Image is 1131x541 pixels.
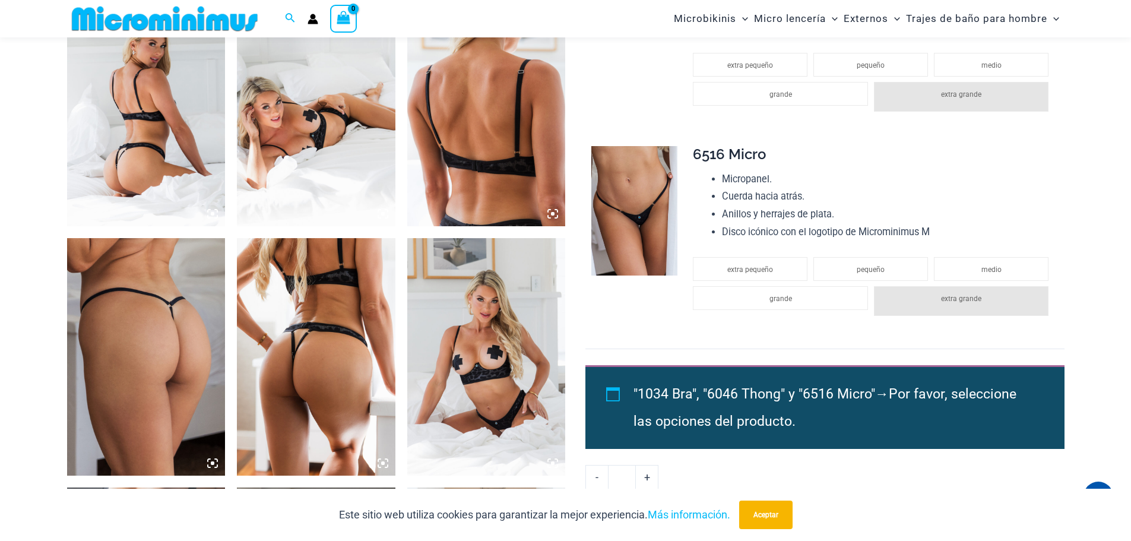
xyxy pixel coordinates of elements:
li: extra pequeño [693,257,807,281]
font: Este sitio web utiliza cookies para garantizar la mejor experiencia. [339,508,648,521]
span: Alternar menú [1047,4,1059,34]
font: grande [769,295,792,303]
nav: Navegación del sitio [669,2,1065,36]
img: Nights Fall Silver Leopard 6516 Micro [67,238,226,476]
li: extra pequeño [693,53,807,77]
font: + [644,471,650,483]
font: extra pequeño [727,265,773,274]
a: Trajes de baño para hombreAlternar menúAlternar menú [903,4,1062,34]
font: Cuerda hacia atrás. [722,191,804,202]
a: Micro lenceríaAlternar menúAlternar menú [751,4,841,34]
li: pequeño [813,53,928,77]
a: Enlace del icono de la cuenta [308,14,318,24]
font: medio [981,265,1002,274]
button: Aceptar [739,501,793,529]
span: Alternar menú [826,4,838,34]
font: extra grande [941,295,981,303]
span: Alternar menú [888,4,900,34]
font: pequeño [857,61,885,69]
li: grande [693,82,867,106]
a: Enlace del icono de búsqueda [285,11,296,26]
span: Alternar menú [736,4,748,34]
font: Aceptar [753,511,778,519]
input: Cantidad de producto [608,465,636,490]
a: + [636,465,658,490]
font: grande [769,90,792,99]
a: Más información. [648,508,730,521]
font: Microbikinis [674,12,736,24]
li: medio [934,53,1048,77]
font: extra pequeño [727,61,773,69]
a: - [585,465,608,490]
img: MM SHOP LOGO PLANO [67,5,262,32]
a: MicrobikinisAlternar menúAlternar menú [671,4,751,34]
font: - [595,471,598,483]
font: → [875,386,889,402]
li: extra grande [874,82,1048,112]
font: Trajes de baño para hombre [906,12,1047,24]
font: "1034 Bra", "6046 Thong" y "6516 Micro" [633,386,875,402]
li: pequeño [813,257,928,281]
a: ExternosAlternar menúAlternar menú [841,4,903,34]
font: Anillos y herrajes de plata. [722,208,834,220]
a: Ver carrito de compras, vacío [330,5,357,32]
font: medio [981,61,1002,69]
img: Nights Fall Silver Leopard 6516 Micro [591,146,677,276]
font: 6516 Micro [693,145,766,163]
li: extra grande [874,286,1048,316]
li: medio [934,257,1048,281]
img: Sujetador Nights Fall Silver Leopard 1036 y tanga 6046 [237,238,395,476]
font: Micro lencería [754,12,826,24]
font: Disco icónico con el logotipo de Microminimus M [722,226,930,238]
font: Externos [844,12,888,24]
font: pequeño [857,265,885,274]
font: extra grande [941,90,981,99]
li: grande [693,286,867,310]
font: Por favor, seleccione las opciones del producto. [633,386,1016,429]
img: Sujetador Nights Fall Silver Leopard 1036 y tanga 6046 [407,238,566,476]
font: Micropanel. [722,173,772,185]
